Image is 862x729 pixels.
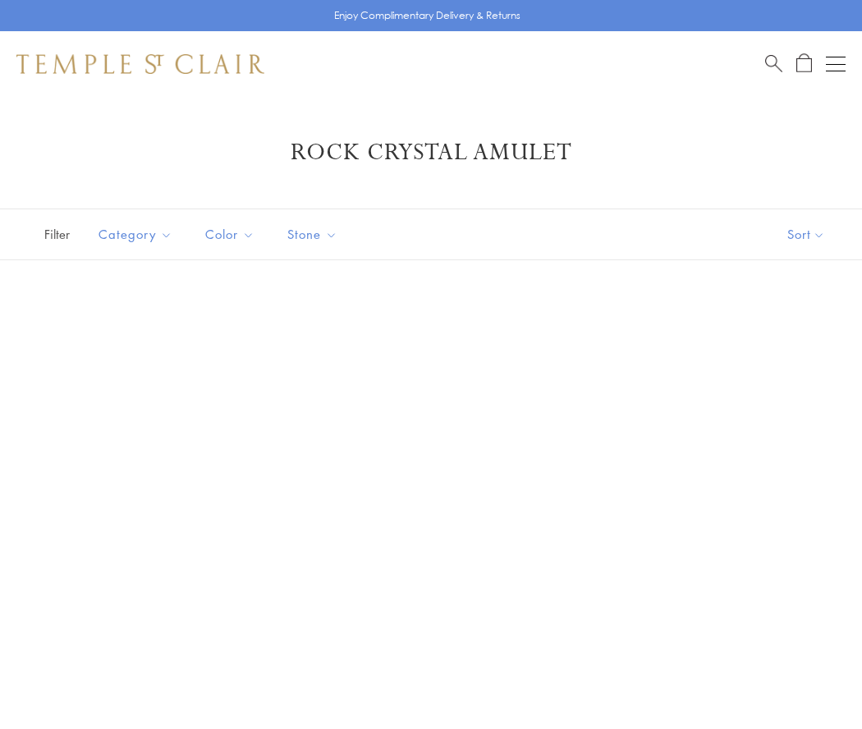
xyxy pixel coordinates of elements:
[90,224,185,245] span: Category
[279,224,350,245] span: Stone
[41,138,821,167] h1: Rock Crystal Amulet
[826,54,846,74] button: Open navigation
[765,53,782,74] a: Search
[16,54,264,74] img: Temple St. Clair
[86,216,185,253] button: Category
[796,53,812,74] a: Open Shopping Bag
[750,209,862,259] button: Show sort by
[197,224,267,245] span: Color
[334,7,520,24] p: Enjoy Complimentary Delivery & Returns
[193,216,267,253] button: Color
[275,216,350,253] button: Stone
